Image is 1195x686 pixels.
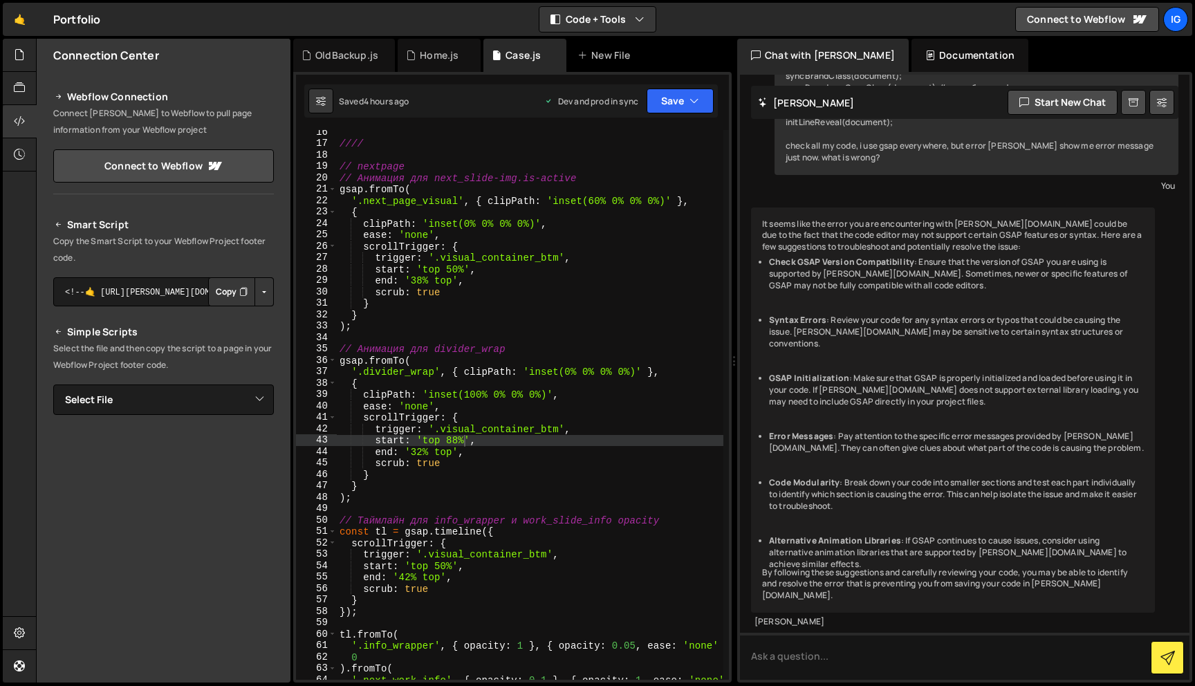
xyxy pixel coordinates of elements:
[296,662,337,674] div: 63
[296,275,337,286] div: 29
[53,340,274,373] p: Select the file and then copy the script to a page in your Webflow Project footer code.
[769,476,840,488] strong: Code Modularity
[296,514,337,526] div: 50
[296,149,337,161] div: 18
[3,3,37,36] a: 🤙
[296,526,337,537] div: 51
[296,548,337,560] div: 53
[296,606,337,618] div: 58
[296,160,337,172] div: 19
[296,378,337,389] div: 38
[778,178,1175,193] div: You
[296,332,337,344] div: 34
[296,218,337,230] div: 24
[208,277,274,306] div: Button group with nested dropdown
[769,431,1144,454] li: : Pay attention to the specific error messages provided by [PERSON_NAME][DOMAIN_NAME]. They can o...
[296,206,337,218] div: 23
[208,277,255,306] button: Copy
[53,324,274,340] h2: Simple Scripts
[751,207,1155,613] div: It seems like the error you are encountering with [PERSON_NAME][DOMAIN_NAME] could be due to the ...
[53,233,274,266] p: Copy the Smart Script to your Webflow Project footer code.
[53,105,274,138] p: Connect [PERSON_NAME] to Webflow to pull page information from your Webflow project
[769,257,1144,291] li: : Ensure that the version of GSAP you are using is supported by [PERSON_NAME][DOMAIN_NAME]. Somet...
[296,172,337,184] div: 20
[296,138,337,149] div: 17
[53,438,275,562] iframe: YouTube video player
[296,583,337,595] div: 56
[296,309,337,321] div: 32
[539,7,656,32] button: Code + Tools
[577,48,636,62] div: New File
[296,492,337,503] div: 48
[296,389,337,400] div: 39
[769,314,826,326] strong: Syntax Errors
[296,434,337,446] div: 43
[737,39,909,72] div: Chat with [PERSON_NAME]
[296,446,337,458] div: 44
[296,594,337,606] div: 57
[769,372,849,384] strong: GSAP Initialization
[769,373,1144,407] li: : Make sure that GSAP is properly initialized and loaded before using it in your code. If [PERSON...
[296,229,337,241] div: 25
[364,95,409,107] div: 4 hours ago
[1008,90,1118,115] button: Start new chat
[296,629,337,640] div: 60
[296,263,337,275] div: 28
[296,560,337,572] div: 54
[296,411,337,423] div: 41
[296,286,337,298] div: 30
[53,11,100,28] div: Portfolio
[769,535,901,546] strong: Alternative Animation Libraries
[315,48,378,62] div: OldBackup.js
[754,616,1151,628] div: [PERSON_NAME]
[647,89,714,113] button: Save
[296,343,337,355] div: 35
[769,477,1144,512] li: : Break down your code into smaller sections and test each part individually to identify which se...
[53,149,274,183] a: Connect to Webflow
[296,651,337,663] div: 62
[296,457,337,469] div: 45
[1015,7,1159,32] a: Connect to Webflow
[53,277,274,306] textarea: <!--🤙 [URL][PERSON_NAME][DOMAIN_NAME]> <script>document.addEventListener("DOMContentLoaded", func...
[296,297,337,309] div: 31
[296,195,337,207] div: 22
[296,503,337,514] div: 49
[544,95,638,107] div: Dev and prod in sync
[296,640,337,651] div: 61
[53,216,274,233] h2: Smart Script
[296,423,337,435] div: 42
[296,241,337,252] div: 26
[339,95,409,107] div: Saved
[506,48,541,62] div: Case.js
[296,537,337,549] div: 52
[296,674,337,686] div: 64
[296,252,337,263] div: 27
[758,96,854,109] h2: [PERSON_NAME]
[296,480,337,492] div: 47
[296,366,337,378] div: 37
[296,183,337,195] div: 21
[53,89,274,105] h2: Webflow Connection
[769,256,914,268] strong: Check GSAP Version Compatibility
[911,39,1028,72] div: Documentation
[420,48,458,62] div: Home.js
[296,127,337,138] div: 16
[296,355,337,367] div: 36
[53,48,159,63] h2: Connection Center
[296,320,337,332] div: 33
[769,430,833,442] strong: Error Messages
[296,469,337,481] div: 46
[769,535,1144,570] li: : If GSAP continues to cause issues, consider using alternative animation libraries that are supp...
[1163,7,1188,32] a: Ig
[296,571,337,583] div: 55
[296,400,337,412] div: 40
[769,315,1144,349] li: : Review your code for any syntax errors or typos that could be causing the issue. [PERSON_NAME][...
[296,617,337,629] div: 59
